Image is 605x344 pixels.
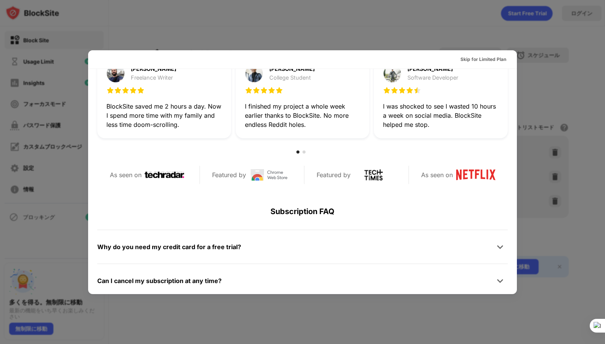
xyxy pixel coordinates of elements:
img: star [268,86,275,94]
img: chrome-web-store-logo [249,169,289,181]
div: BlockSite saved me 2 hours a day. Now I spend more time with my family and less time doom-scrolling. [106,102,222,129]
div: College Student [269,75,315,81]
img: star [398,86,406,94]
img: star [260,86,268,94]
div: [PERSON_NAME] [407,66,458,72]
img: star [414,86,421,94]
div: Subscription FAQ [97,193,508,230]
img: tech-times [354,169,393,181]
div: [PERSON_NAME] [269,66,315,72]
img: techradar [145,169,184,181]
div: Freelance Writer [131,75,176,81]
div: Why do you need my credit card for a free trial? [97,242,241,253]
div: I was shocked to see I wasted 10 hours a week on social media. BlockSite helped me stop. [383,102,499,129]
img: testimonial-purchase-2.jpg [245,64,263,83]
img: star [391,86,398,94]
div: Can I cancel my subscription at any time? [97,275,222,286]
img: netflix-logo [456,169,496,181]
img: star [253,86,260,94]
img: star [106,86,114,94]
img: star [137,86,145,94]
div: [PERSON_NAME] [131,66,176,72]
div: Featured by [317,170,351,181]
div: Featured by [212,170,246,181]
img: star [245,86,253,94]
div: Skip for Limited Plan [460,56,506,63]
img: star [114,86,122,94]
div: I finished my project a whole week earlier thanks to BlockSite. No more endless Reddit holes. [245,102,360,129]
img: star [275,86,283,94]
img: star [406,86,414,94]
img: star [129,86,137,94]
img: testimonial-purchase-1.jpg [106,64,125,83]
img: star [122,86,129,94]
div: Software Developer [407,75,458,81]
div: As seen on [110,170,142,181]
img: testimonial-purchase-3.jpg [383,64,401,83]
img: star [383,86,391,94]
div: As seen on [421,170,453,181]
